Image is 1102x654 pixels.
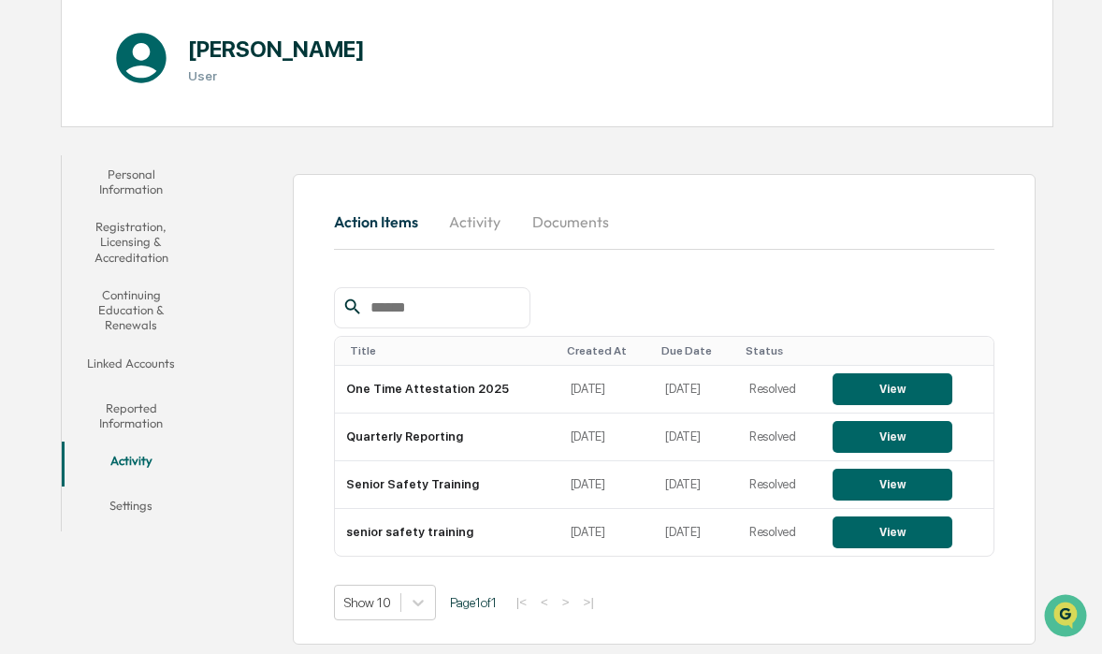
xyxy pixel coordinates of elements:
[836,344,986,357] div: Toggle SortBy
[37,271,118,290] span: Data Lookup
[64,143,307,162] div: Start new chat
[318,149,341,171] button: Start new chat
[19,39,341,69] p: How can we help?
[335,509,559,556] td: senior safety training
[62,344,199,389] button: Linked Accounts
[62,487,199,531] button: Settings
[833,516,952,548] button: View
[738,461,822,509] td: Resolved
[738,366,822,414] td: Resolved
[19,273,34,288] div: 🔎
[559,366,655,414] td: [DATE]
[62,208,199,276] button: Registration, Licensing & Accreditation
[62,276,199,344] button: Continuing Education & Renewals
[335,461,559,509] td: Senior Safety Training
[186,317,226,331] span: Pylon
[335,366,559,414] td: One Time Attestation 2025
[136,238,151,253] div: 🗄️
[154,236,232,254] span: Attestations
[567,344,647,357] div: Toggle SortBy
[833,373,952,405] button: View
[450,595,497,610] span: Page 1 of 1
[62,389,199,443] button: Reported Information
[334,199,433,244] button: Action Items
[654,509,738,556] td: [DATE]
[654,414,738,461] td: [DATE]
[833,477,952,491] a: View
[49,85,309,105] input: Clear
[654,366,738,414] td: [DATE]
[511,594,532,610] button: |<
[557,594,575,610] button: >
[517,199,624,244] button: Documents
[62,155,199,532] div: secondary tabs example
[188,68,365,83] h3: User
[11,264,125,298] a: 🔎Data Lookup
[535,594,554,610] button: <
[738,509,822,556] td: Resolved
[1042,592,1093,643] iframe: Open customer support
[64,162,237,177] div: We're available if you need us!
[578,594,600,610] button: >|
[833,525,952,539] a: View
[738,414,822,461] td: Resolved
[746,344,815,357] div: Toggle SortBy
[661,344,731,357] div: Toggle SortBy
[11,228,128,262] a: 🖐️Preclearance
[62,155,199,209] button: Personal Information
[559,509,655,556] td: [DATE]
[833,469,952,501] button: View
[19,143,52,177] img: 1746055101610-c473b297-6a78-478c-a979-82029cc54cd1
[132,316,226,331] a: Powered byPylon
[654,461,738,509] td: [DATE]
[833,429,952,443] a: View
[128,228,239,262] a: 🗄️Attestations
[62,442,199,487] button: Activity
[833,382,952,396] a: View
[833,421,952,453] button: View
[559,461,655,509] td: [DATE]
[433,199,517,244] button: Activity
[37,236,121,254] span: Preclearance
[188,36,365,63] h1: [PERSON_NAME]
[334,199,995,244] div: secondary tabs example
[19,238,34,253] div: 🖐️
[559,414,655,461] td: [DATE]
[335,414,559,461] td: Quarterly Reporting
[350,344,552,357] div: Toggle SortBy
